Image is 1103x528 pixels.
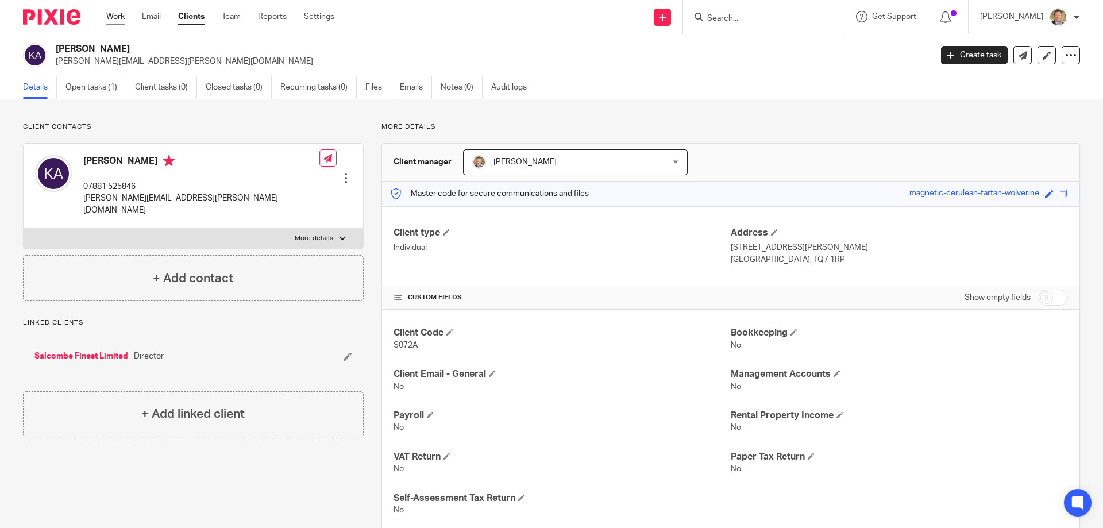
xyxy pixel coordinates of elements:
[731,341,741,349] span: No
[23,76,57,99] a: Details
[23,43,47,67] img: svg%3E
[731,383,741,391] span: No
[941,46,1008,64] a: Create task
[731,423,741,431] span: No
[872,13,916,21] span: Get Support
[394,341,418,349] span: S072A
[56,43,750,55] h2: [PERSON_NAME]
[35,155,72,192] img: svg%3E
[394,227,731,239] h4: Client type
[491,76,535,99] a: Audit logs
[34,350,128,362] a: Salcombe Finest Limited
[83,181,319,192] p: 07881 525846
[178,11,205,22] a: Clients
[23,9,80,25] img: Pixie
[381,122,1080,132] p: More details
[394,368,731,380] h4: Client Email - General
[153,269,233,287] h4: + Add contact
[56,56,924,67] p: [PERSON_NAME][EMAIL_ADDRESS][PERSON_NAME][DOMAIN_NAME]
[206,76,272,99] a: Closed tasks (0)
[141,405,245,423] h4: + Add linked client
[258,11,287,22] a: Reports
[731,465,741,473] span: No
[965,292,1031,303] label: Show empty fields
[394,383,404,391] span: No
[394,451,731,463] h4: VAT Return
[441,76,483,99] a: Notes (0)
[394,492,731,504] h4: Self-Assessment Tax Return
[280,76,357,99] a: Recurring tasks (0)
[83,155,319,169] h4: [PERSON_NAME]
[731,227,1068,239] h4: Address
[394,293,731,302] h4: CUSTOM FIELDS
[731,242,1068,253] p: [STREET_ADDRESS][PERSON_NAME]
[493,158,557,166] span: [PERSON_NAME]
[23,318,364,327] p: Linked clients
[365,76,391,99] a: Files
[295,234,333,243] p: More details
[391,188,589,199] p: Master code for secure communications and files
[394,410,731,422] h4: Payroll
[106,11,125,22] a: Work
[980,11,1043,22] p: [PERSON_NAME]
[731,327,1068,339] h4: Bookkeeping
[23,122,364,132] p: Client contacts
[731,254,1068,265] p: [GEOGRAPHIC_DATA], TQ7 1RP
[731,410,1068,422] h4: Rental Property Income
[222,11,241,22] a: Team
[394,465,404,473] span: No
[142,11,161,22] a: Email
[394,242,731,253] p: Individual
[909,187,1039,201] div: magnetic-cerulean-tartan-wolverine
[83,192,319,216] p: [PERSON_NAME][EMAIL_ADDRESS][PERSON_NAME][DOMAIN_NAME]
[1049,8,1067,26] img: High%20Res%20Andrew%20Price%20Accountants_Poppy%20Jakes%20photography-1118.jpg
[731,451,1068,463] h4: Paper Tax Return
[394,506,404,514] span: No
[135,76,197,99] a: Client tasks (0)
[731,368,1068,380] h4: Management Accounts
[400,76,432,99] a: Emails
[163,155,175,167] i: Primary
[394,156,452,168] h3: Client manager
[706,14,809,24] input: Search
[304,11,334,22] a: Settings
[134,350,164,362] span: Director
[394,327,731,339] h4: Client Code
[472,155,486,169] img: High%20Res%20Andrew%20Price%20Accountants_Poppy%20Jakes%20photography-1109.jpg
[394,423,404,431] span: No
[65,76,126,99] a: Open tasks (1)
